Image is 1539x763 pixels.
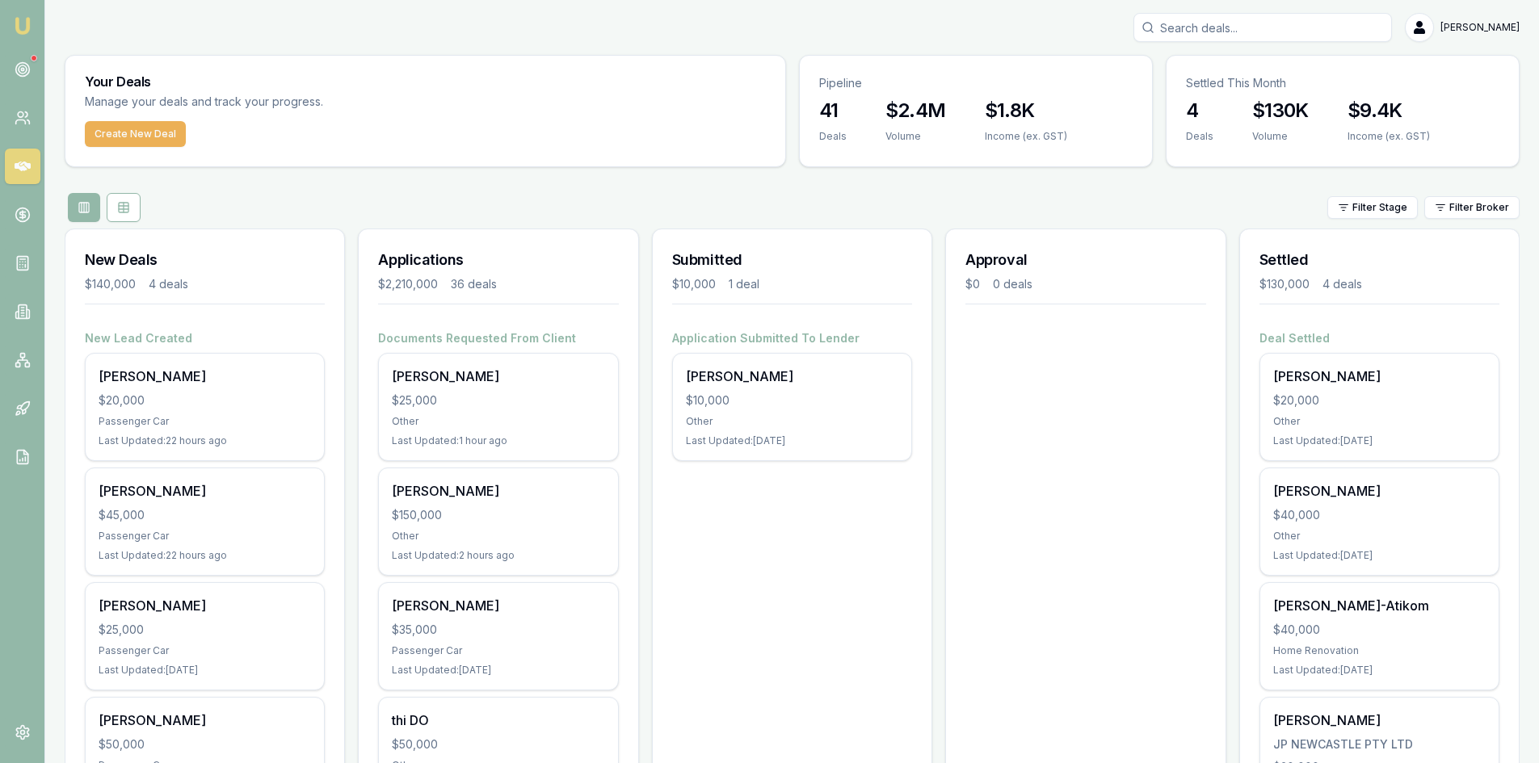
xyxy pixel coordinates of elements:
h3: 4 [1186,98,1213,124]
div: Passenger Car [392,644,604,657]
div: Home Renovation [1273,644,1486,657]
div: [PERSON_NAME] [392,481,604,501]
div: $50,000 [99,736,311,753]
div: [PERSON_NAME] [1273,481,1486,501]
div: Last Updated: 22 hours ago [99,434,311,447]
div: $150,000 [392,507,604,523]
div: [PERSON_NAME] [1273,711,1486,730]
h3: Submitted [672,249,912,271]
div: Last Updated: 22 hours ago [99,549,311,562]
div: Deals [1186,130,1213,143]
div: Volume [885,130,946,143]
div: Last Updated: [DATE] [1273,664,1486,677]
div: 1 deal [729,276,759,292]
div: $0 [965,276,980,292]
div: $20,000 [99,392,311,409]
button: Filter Stage [1327,196,1418,219]
h4: Application Submitted To Lender [672,330,912,346]
div: Passenger Car [99,415,311,428]
h3: Applications [378,249,618,271]
div: $40,000 [1273,507,1486,523]
div: $25,000 [99,622,311,638]
p: Pipeline [819,75,1133,91]
div: [PERSON_NAME] [1273,367,1486,386]
div: Passenger Car [99,644,311,657]
div: Other [392,530,604,543]
div: Last Updated: [DATE] [99,664,311,677]
div: thi DO [392,711,604,730]
div: [PERSON_NAME] [392,596,604,615]
p: Manage your deals and track your progress. [85,93,498,111]
div: 4 deals [1322,276,1362,292]
div: $130,000 [1259,276,1310,292]
div: $40,000 [1273,622,1486,638]
div: Income (ex. GST) [1348,130,1430,143]
div: Volume [1252,130,1309,143]
h3: $130K [1252,98,1309,124]
div: Other [1273,415,1486,428]
div: $2,210,000 [378,276,438,292]
span: [PERSON_NAME] [1440,21,1520,34]
div: 0 deals [993,276,1032,292]
div: [PERSON_NAME] [99,481,311,501]
div: Last Updated: [DATE] [392,664,604,677]
div: Deals [819,130,847,143]
div: [PERSON_NAME] [392,367,604,386]
div: [PERSON_NAME]-Atikom [1273,596,1486,615]
h3: 41 [819,98,847,124]
div: $45,000 [99,507,311,523]
div: $10,000 [672,276,716,292]
h3: $1.8K [985,98,1067,124]
input: Search deals [1133,13,1392,42]
div: Last Updated: 2 hours ago [392,549,604,562]
p: Settled This Month [1186,75,1499,91]
div: Other [1273,530,1486,543]
div: Income (ex. GST) [985,130,1067,143]
div: $35,000 [392,622,604,638]
div: Last Updated: [DATE] [1273,434,1486,447]
span: Filter Stage [1352,201,1407,214]
div: Other [686,415,898,428]
div: [PERSON_NAME] [99,711,311,730]
div: 36 deals [451,276,497,292]
div: $50,000 [392,736,604,753]
h3: $9.4K [1348,98,1430,124]
div: $140,000 [85,276,136,292]
div: Passenger Car [99,530,311,543]
h3: New Deals [85,249,325,271]
h4: Deal Settled [1259,330,1499,346]
div: [PERSON_NAME] [99,367,311,386]
div: $20,000 [1273,392,1486,409]
div: [PERSON_NAME] [99,596,311,615]
div: Other [392,415,604,428]
div: Last Updated: [DATE] [1273,549,1486,562]
h3: $2.4M [885,98,946,124]
h3: Settled [1259,249,1499,271]
div: [PERSON_NAME] [686,367,898,386]
h4: New Lead Created [85,330,325,346]
div: $25,000 [392,392,604,409]
button: Filter Broker [1424,196,1520,219]
span: Filter Broker [1449,201,1509,214]
div: $10,000 [686,392,898,409]
div: Last Updated: [DATE] [686,434,898,447]
h4: Documents Requested From Client [378,330,618,346]
div: 4 deals [149,276,188,292]
h3: Approval [965,249,1205,271]
button: Create New Deal [85,121,186,147]
div: JP NEWCASTLE PTY LTD [1273,736,1486,753]
div: Last Updated: 1 hour ago [392,434,604,447]
img: emu-icon-u.png [13,16,32,36]
h3: Your Deals [85,75,766,88]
